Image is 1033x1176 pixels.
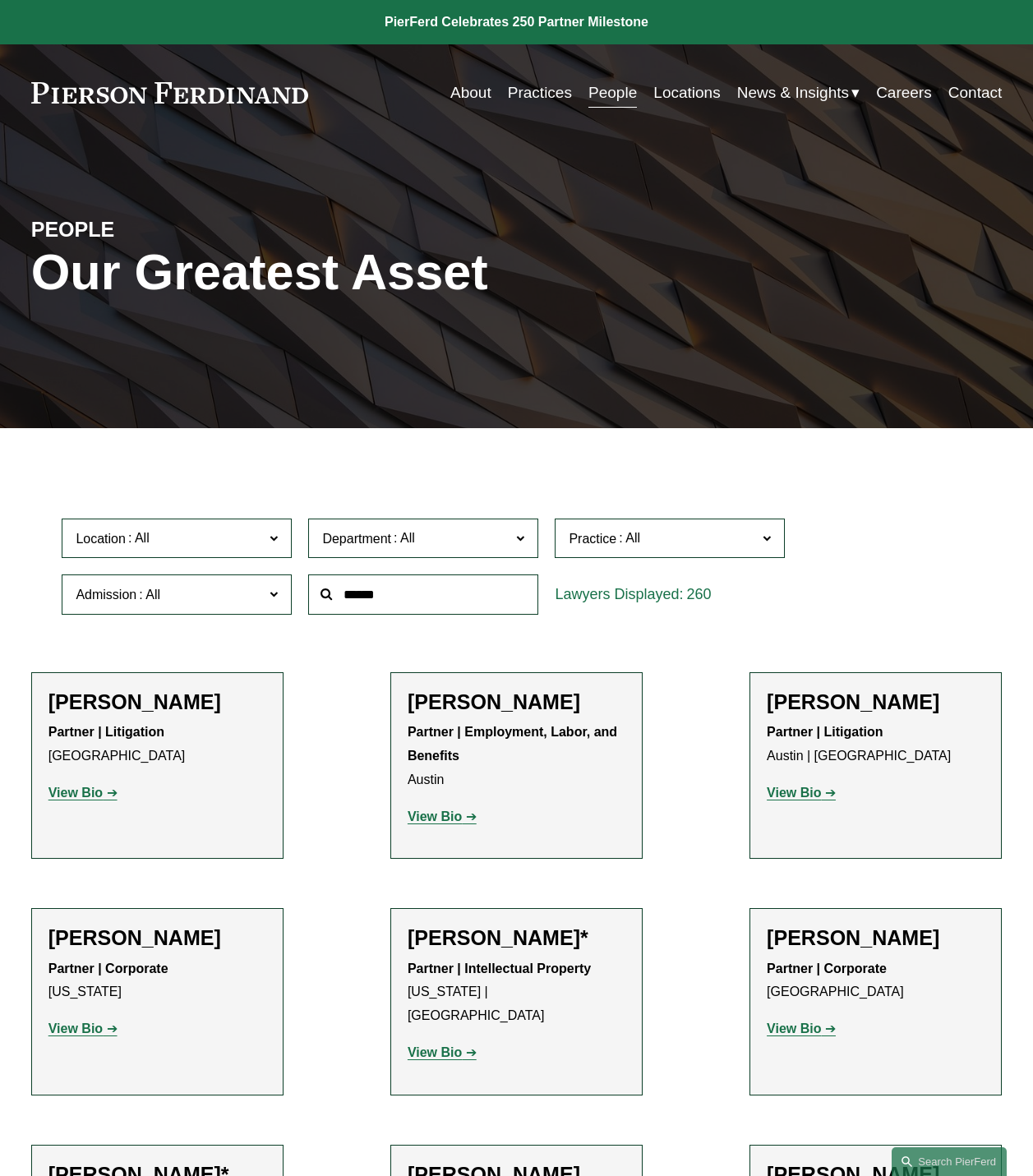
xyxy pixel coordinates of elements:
a: View Bio [767,786,836,800]
h2: [PERSON_NAME] [48,925,266,950]
strong: Partner | Litigation [767,725,883,739]
strong: Partner | Corporate [48,962,168,975]
a: Careers [876,77,932,108]
h2: [PERSON_NAME] [767,925,985,950]
a: People [588,77,637,108]
a: Search this site [892,1147,1007,1176]
strong: View Bio [767,1022,821,1035]
a: folder dropdown [737,77,860,108]
span: Location [76,531,126,545]
p: [GEOGRAPHIC_DATA] [48,721,266,768]
strong: Partner | Corporate [767,962,887,975]
span: Practice [569,531,616,545]
p: Austin | [GEOGRAPHIC_DATA] [767,721,985,768]
a: View Bio [48,1022,118,1035]
a: View Bio [408,1045,477,1059]
a: View Bio [767,1022,836,1035]
span: Admission [76,588,136,602]
strong: Partner | Intellectual Property [408,962,591,975]
h2: [PERSON_NAME] [767,689,985,714]
h1: Our Greatest Asset [31,243,679,301]
strong: View Bio [408,809,462,823]
strong: View Bio [408,1045,462,1059]
a: Practices [508,77,572,108]
span: 260 [686,586,711,602]
a: Locations [653,77,720,108]
h2: [PERSON_NAME] [408,689,625,714]
a: About [450,77,491,108]
strong: View Bio [767,786,821,800]
span: News & Insights [737,79,849,107]
p: Austin [408,721,625,791]
a: Contact [948,77,1002,108]
span: Department [322,531,391,545]
strong: View Bio [48,786,103,800]
a: View Bio [408,809,477,823]
strong: View Bio [48,1022,103,1035]
a: View Bio [48,786,118,800]
h2: [PERSON_NAME] [48,689,266,714]
p: [US_STATE] [48,957,266,1005]
p: [US_STATE] | [GEOGRAPHIC_DATA] [408,957,625,1028]
strong: Partner | Employment, Labor, and Benefits [408,725,621,763]
h4: PEOPLE [31,217,274,243]
h2: [PERSON_NAME]* [408,925,625,950]
p: [GEOGRAPHIC_DATA] [767,957,985,1005]
strong: Partner | Litigation [48,725,164,739]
